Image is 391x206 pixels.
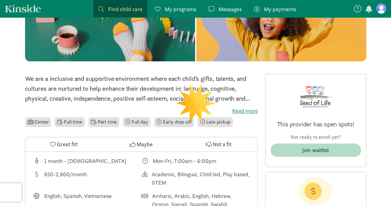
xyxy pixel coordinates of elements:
[180,137,257,151] button: Not a fit
[33,170,142,187] div: Average tuition for this program
[123,117,151,127] li: Full day
[5,5,41,12] a: Kinside
[154,117,194,127] li: Early drop-off
[57,140,78,148] span: Great fit!
[297,79,334,112] img: Provider logo
[33,157,142,165] div: Age range for children that this provider cares for
[55,117,84,127] li: Full time
[219,5,242,13] span: Messages
[165,5,196,13] span: My programs
[213,140,232,148] span: Not a fit
[44,170,87,187] div: 650-2,800/month
[198,117,233,127] li: Late pickup
[25,107,258,115] label: Read more
[270,134,361,141] p: Not ready to enroll yet?
[152,170,250,187] div: Academic, Bilingual, Child led, Play based, STEM
[270,143,361,157] button: Join waitlist
[25,137,103,151] button: Great fit!
[88,117,119,127] li: Part time
[25,74,258,103] p: We are a inclusive and supportive environment where each child’s gifts, talents, and cultures are...
[25,117,51,127] li: Center
[302,146,329,154] div: Join waitlist
[137,140,153,148] span: Maybe
[141,157,250,165] div: Class schedule
[103,137,180,151] button: Maybe
[270,120,361,129] p: This provider has open spots!
[44,157,126,165] div: 1 month - [DEMOGRAPHIC_DATA]
[264,5,296,13] span: My payments
[153,157,216,165] div: Mon-Fri, 7:00am - 6:00pm
[141,170,250,187] div: This provider's education philosophy
[108,5,142,13] span: Find child care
